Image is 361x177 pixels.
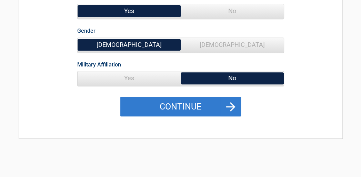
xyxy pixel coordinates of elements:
[181,38,284,52] span: [DEMOGRAPHIC_DATA]
[78,38,181,52] span: [DEMOGRAPHIC_DATA]
[78,4,181,18] span: Yes
[181,71,284,85] span: No
[181,4,284,18] span: No
[77,60,121,69] label: Military Affiliation
[78,71,181,85] span: Yes
[77,26,96,35] label: Gender
[120,97,241,117] button: Continue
